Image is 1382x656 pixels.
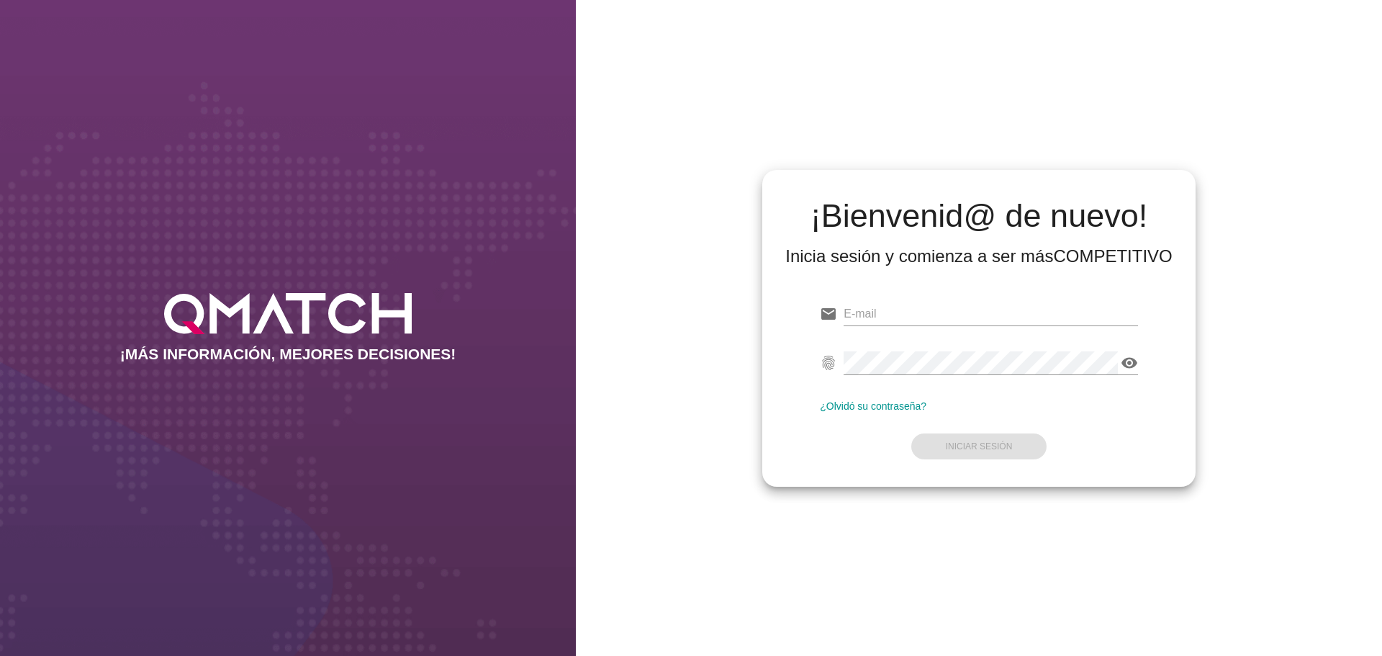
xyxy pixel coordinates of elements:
[820,305,837,323] i: email
[785,199,1173,233] h2: ¡Bienvenid@ de nuevo!
[120,346,456,363] h2: ¡MÁS INFORMACIÓN, MEJORES DECISIONES!
[785,245,1173,268] div: Inicia sesión y comienza a ser más
[1121,354,1138,372] i: visibility
[1053,246,1172,266] strong: COMPETITIVO
[820,354,837,372] i: fingerprint
[820,400,926,412] a: ¿Olvidó su contraseña?
[844,302,1138,325] input: E-mail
